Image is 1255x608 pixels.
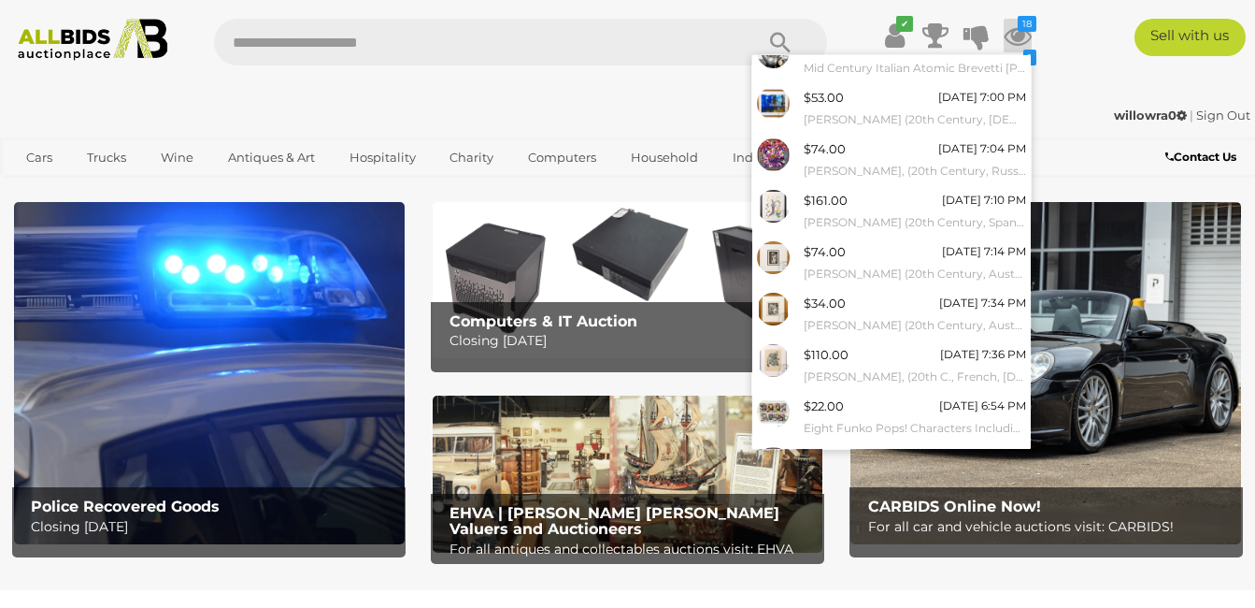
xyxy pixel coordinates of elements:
small: Mid Century Italian Atomic Brevetti [PERSON_NAME] Milano Coffee Machine with Jug, Basket and Two ... [804,58,1026,79]
div: [DATE] 7:36 PM [940,344,1026,365]
img: Allbids.com.au [9,19,177,61]
b: Computers & IT Auction [449,312,637,330]
a: [GEOGRAPHIC_DATA] [87,173,244,204]
a: ✔ [880,19,908,52]
a: $110.00 [DATE] 7:36 PM [PERSON_NAME], (20th C., French, [DATE]-[DATE]), From the Series Les Conqu... [752,340,1031,391]
span: $53.00 [804,90,844,105]
a: Charity [437,142,506,173]
img: Computers & IT Auction [433,202,823,358]
p: Closing [DATE] [31,515,396,539]
span: $34.00 [804,296,846,311]
a: $22.00 [DATE] 6:54 PM Eight Funko Pops! Characters Including Wonder Woman, [PERSON_NAME], [PERSON... [752,391,1031,442]
div: [DATE] 7:14 PM [942,241,1026,262]
small: [PERSON_NAME], (20th Century, Russian-Australian, 1962-), Flowers on Grey - Entropy, Acrylic on W... [804,161,1026,181]
span: $110.00 [804,347,849,362]
img: 51143-122a.jpg [757,447,790,480]
small: Eight Funko Pops! Characters Including Wonder Woman, [PERSON_NAME], [PERSON_NAME], [PERSON_NAME],... [804,418,1026,439]
a: $161.00 [DATE] 7:10 PM [PERSON_NAME] (20th Century, Spanish [DATE]-[DATE]), 'Maravillas (Wonders)... [752,185,1031,237]
a: CARBIDS Online Now! CARBIDS Online Now! For all car and vehicle auctions visit: CARBIDS! [850,202,1241,544]
a: Sports [14,173,77,204]
a: $53.00 [DATE] 7:00 PM [PERSON_NAME] (20th Century, [DEMOGRAPHIC_DATA]-Born Australian, [DEMOGRAPH... [752,82,1031,134]
img: 51143-154a.jpg [757,293,790,326]
img: 53738-14a.jpeg [757,396,790,428]
b: CARBIDS Online Now! [868,498,1041,515]
p: Closing [DATE] [449,329,815,353]
small: [PERSON_NAME] (20th Century, [DEMOGRAPHIC_DATA]-Born Australian, [DEMOGRAPHIC_DATA]-), River Refl... [804,109,1026,130]
p: For all antiques and collectables auctions visit: EHVA [449,538,815,561]
a: Sign Out [1196,108,1250,123]
a: $210.00 [DATE] 6:47 PM Mid Century Italian Atomic Brevetti [PERSON_NAME] Milano Coffee Machine wi... [752,31,1031,82]
small: [PERSON_NAME], (20th C., French, [DATE]-[DATE]), From the Series Les Conquerants (1949), Etching ... [804,367,1026,387]
img: Police Recovered Goods [14,202,405,544]
a: $74.00 [DATE] 7:14 PM [PERSON_NAME] (20th Century, Australian, [DATE]-[DATE]), Scene One, Colloty... [752,237,1031,288]
a: Contact Us [1165,147,1241,167]
span: $161.00 [804,193,848,208]
div: [DATE] 7:04 PM [938,138,1026,159]
a: $117.00 [DATE] 6:30 PM [PERSON_NAME], (20th Century, Indigenous-Australian, 1982-) My Country, At... [752,442,1031,494]
a: willowra0 [1114,108,1190,123]
i: 18 [1018,16,1036,32]
a: Cars [14,142,64,173]
button: Search [734,19,827,65]
b: Contact Us [1165,150,1236,164]
a: $74.00 [DATE] 7:04 PM [PERSON_NAME], (20th Century, Russian-Australian, 1962-), Flowers on Grey -... [752,134,1031,185]
span: $22.00 [804,398,844,413]
a: Computers & IT Auction Computers & IT Auction Closing [DATE] [433,202,823,358]
p: For all car and vehicle auctions visit: CARBIDS! [868,515,1234,539]
a: $34.00 [DATE] 7:34 PM [PERSON_NAME] (20th Century, Australian, [DATE]-[DATE]), Now Do the Enterin... [752,288,1031,340]
span: | [1190,108,1193,123]
a: Hospitality [337,142,428,173]
a: Industrial [720,142,804,173]
small: [PERSON_NAME] (20th Century, Australian, [DATE]-[DATE]), Scene One, Collotype From Original Pen D... [804,264,1026,284]
div: [DATE] 7:34 PM [939,293,1026,313]
a: Household [619,142,710,173]
i: ✔ [896,16,913,32]
img: CARBIDS Online Now! [850,202,1241,544]
span: $74.00 [804,244,846,259]
div: [DATE] 7:00 PM [938,87,1026,108]
img: 51143-157a.jpg [757,344,790,377]
a: 18 [1004,19,1032,52]
div: [DATE] 6:54 PM [939,396,1026,416]
img: EHVA | Evans Hastings Valuers and Auctioneers [433,396,823,552]
img: 51143-140a.jpg [757,87,790,120]
strong: willowra0 [1114,108,1187,123]
span: $74.00 [804,141,846,156]
div: [DATE] 7:10 PM [942,190,1026,210]
img: 51143-139a.jpg [757,138,790,171]
b: EHVA | [PERSON_NAME] [PERSON_NAME] Valuers and Auctioneers [449,504,779,539]
a: Trucks [75,142,138,173]
a: 1 [1004,52,1032,86]
i: 1 [1023,50,1036,65]
b: Police Recovered Goods [31,498,220,515]
div: [DATE] 6:30 PM [939,447,1026,468]
a: Wine [149,142,206,173]
img: 51143-153a.jpg [757,241,790,274]
a: Antiques & Art [216,142,327,173]
a: Sell with us [1134,19,1246,56]
small: [PERSON_NAME] (20th Century, Australian, [DATE]-[DATE]), Now Do the Entering - Trumpets Sound, Ph... [804,315,1026,336]
a: Police Recovered Goods Police Recovered Goods Closing [DATE] [14,202,405,544]
img: 53550-3a.jpg [757,190,790,223]
a: EHVA | Evans Hastings Valuers and Auctioneers EHVA | [PERSON_NAME] [PERSON_NAME] Valuers and Auct... [433,396,823,552]
small: [PERSON_NAME] (20th Century, Spanish [DATE]-[DATE]), 'Maravillas (Wonders) XIX' 1975, Colour Lith... [804,212,1026,233]
a: Computers [516,142,608,173]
